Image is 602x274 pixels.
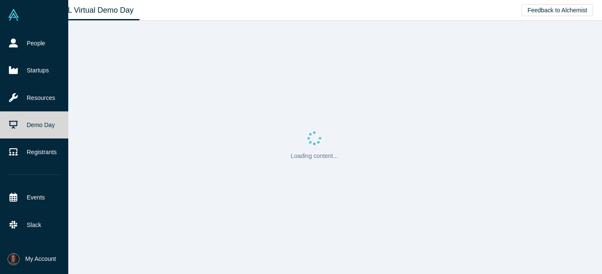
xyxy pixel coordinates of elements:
span: My Account [25,255,56,263]
img: Don Ward's Account [8,253,20,265]
img: Alchemist Vault Logo [8,9,20,21]
p: Loading content... [291,152,338,161]
button: Feedback to Alchemist [521,4,593,16]
a: Class XL Virtual Demo Day [36,0,139,20]
button: My Account [8,253,56,265]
